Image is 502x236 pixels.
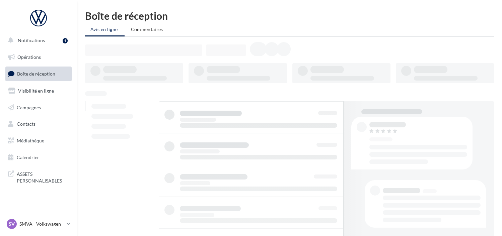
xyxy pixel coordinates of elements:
span: Contacts [17,121,35,127]
button: Notifications 1 [4,33,70,47]
a: Contacts [4,117,73,131]
div: 1 [63,38,68,43]
a: Visibilité en ligne [4,84,73,98]
span: ASSETS PERSONNALISABLES [17,169,69,184]
span: Médiathèque [17,138,44,143]
a: Opérations [4,50,73,64]
span: Opérations [17,54,41,60]
a: Campagnes [4,101,73,115]
div: Boîte de réception [85,11,494,21]
span: Calendrier [17,154,39,160]
span: SV [9,221,15,227]
a: Boîte de réception [4,67,73,81]
span: Commentaires [131,26,163,32]
span: Notifications [18,37,45,43]
a: Médiathèque [4,134,73,148]
p: SMVA - Volkswagen [19,221,64,227]
span: Visibilité en ligne [18,88,54,94]
span: Campagnes [17,104,41,110]
span: Boîte de réception [17,71,55,77]
a: ASSETS PERSONNALISABLES [4,167,73,187]
a: SV SMVA - Volkswagen [5,218,72,230]
a: Calendrier [4,150,73,164]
